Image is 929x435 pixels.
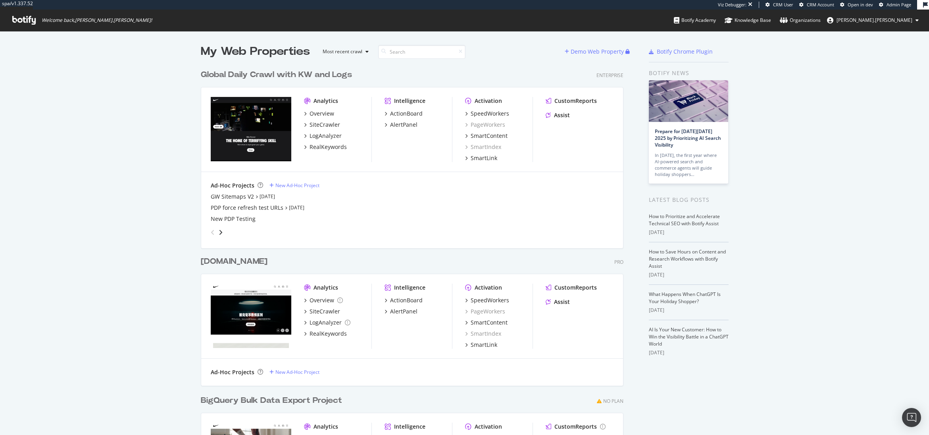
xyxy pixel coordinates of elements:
a: Botify Chrome Plugin [649,48,713,56]
a: CRM Account [799,2,834,8]
button: Most recent crawl [316,45,372,58]
img: nike.com.cn [211,284,291,348]
a: New Ad-Hoc Project [269,182,319,189]
a: CustomReports [546,423,606,431]
div: SiteCrawler [310,121,340,129]
a: Organizations [780,10,821,31]
div: Ad-Hoc Projects [211,368,254,376]
div: ActionBoard [390,110,423,118]
a: AlertPanel [385,121,417,129]
a: GW Sitemaps V2 [211,193,254,201]
a: SiteCrawler [304,121,340,129]
a: AlertPanel [385,307,417,315]
div: SmartIndex [465,143,501,151]
a: RealKeywords [304,330,347,338]
div: angle-right [218,228,223,236]
a: Open in dev [840,2,873,8]
div: BigQuery Bulk Data Export Project [201,395,342,406]
span: laura.giuliari [837,17,912,23]
div: Activation [475,284,502,292]
div: No Plan [603,398,623,404]
a: AI Is Your New Customer: How to Win the Visibility Battle in a ChatGPT World [649,326,729,347]
a: SmartIndex [465,330,501,338]
div: Enterprise [596,72,623,79]
button: [PERSON_NAME].[PERSON_NAME] [821,14,925,27]
div: AlertPanel [390,307,417,315]
div: angle-left [208,226,218,239]
div: Overview [310,296,334,304]
div: SmartContent [471,319,508,327]
button: Demo Web Property [565,45,625,58]
div: [DATE] [649,229,729,236]
div: ActionBoard [390,296,423,304]
a: Prepare for [DATE][DATE] 2025 by Prioritizing AI Search Visibility [655,128,721,148]
div: LogAnalyzer [310,132,342,140]
div: Botify Chrome Plugin [657,48,713,56]
a: Admin Page [879,2,911,8]
div: Open Intercom Messenger [902,408,921,427]
div: Ad-Hoc Projects [211,182,254,189]
div: Most recent crawl [323,49,362,54]
a: Demo Web Property [565,48,625,55]
div: Overview [310,110,334,118]
div: Analytics [314,423,338,431]
div: Activation [475,97,502,105]
a: SiteCrawler [304,307,340,315]
a: PDP force refresh test URLs [211,204,283,212]
div: SpeedWorkers [471,296,509,304]
a: How to Prioritize and Accelerate Technical SEO with Botify Assist [649,213,720,227]
a: Assist [546,298,570,306]
div: New Ad-Hoc Project [275,369,319,375]
div: Organizations [780,16,821,24]
a: LogAnalyzer [304,132,342,140]
div: Pro [614,259,623,265]
a: SmartContent [465,319,508,327]
a: What Happens When ChatGPT Is Your Holiday Shopper? [649,291,721,305]
img: Prepare for Black Friday 2025 by Prioritizing AI Search Visibility [649,80,728,122]
div: Intelligence [394,423,425,431]
a: SmartContent [465,132,508,140]
div: Botify news [649,69,729,77]
a: SpeedWorkers [465,296,509,304]
a: BigQuery Bulk Data Export Project [201,395,345,406]
a: Global Daily Crawl with KW and Logs [201,69,355,81]
span: Welcome back, [PERSON_NAME].[PERSON_NAME] ! [42,17,152,23]
div: My Web Properties [201,44,310,60]
a: PageWorkers [465,307,505,315]
span: Open in dev [848,2,873,8]
span: CRM Account [807,2,834,8]
div: Demo Web Property [571,48,624,56]
div: SmartLink [471,154,497,162]
div: Viz Debugger: [718,2,746,8]
a: RealKeywords [304,143,347,151]
a: [DOMAIN_NAME] [201,256,271,267]
a: [DATE] [260,193,275,200]
a: Knowledge Base [725,10,771,31]
div: Intelligence [394,284,425,292]
div: New Ad-Hoc Project [275,182,319,189]
div: AlertPanel [390,121,417,129]
div: SiteCrawler [310,307,340,315]
a: ActionBoard [385,110,423,118]
a: New PDP Testing [211,215,256,223]
div: Knowledge Base [725,16,771,24]
a: SpeedWorkers [465,110,509,118]
a: New Ad-Hoc Project [269,369,319,375]
div: Activation [475,423,502,431]
div: Botify Academy [674,16,716,24]
div: Assist [554,298,570,306]
a: PageWorkers [465,121,505,129]
div: Intelligence [394,97,425,105]
div: Analytics [314,284,338,292]
div: Global Daily Crawl with KW and Logs [201,69,352,81]
span: Admin Page [887,2,911,8]
input: Search [378,45,465,59]
a: How to Save Hours on Content and Research Workflows with Botify Assist [649,248,726,269]
div: Latest Blog Posts [649,195,729,204]
img: nike.com [211,97,291,161]
a: CustomReports [546,97,597,105]
div: [DOMAIN_NAME] [201,256,267,267]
